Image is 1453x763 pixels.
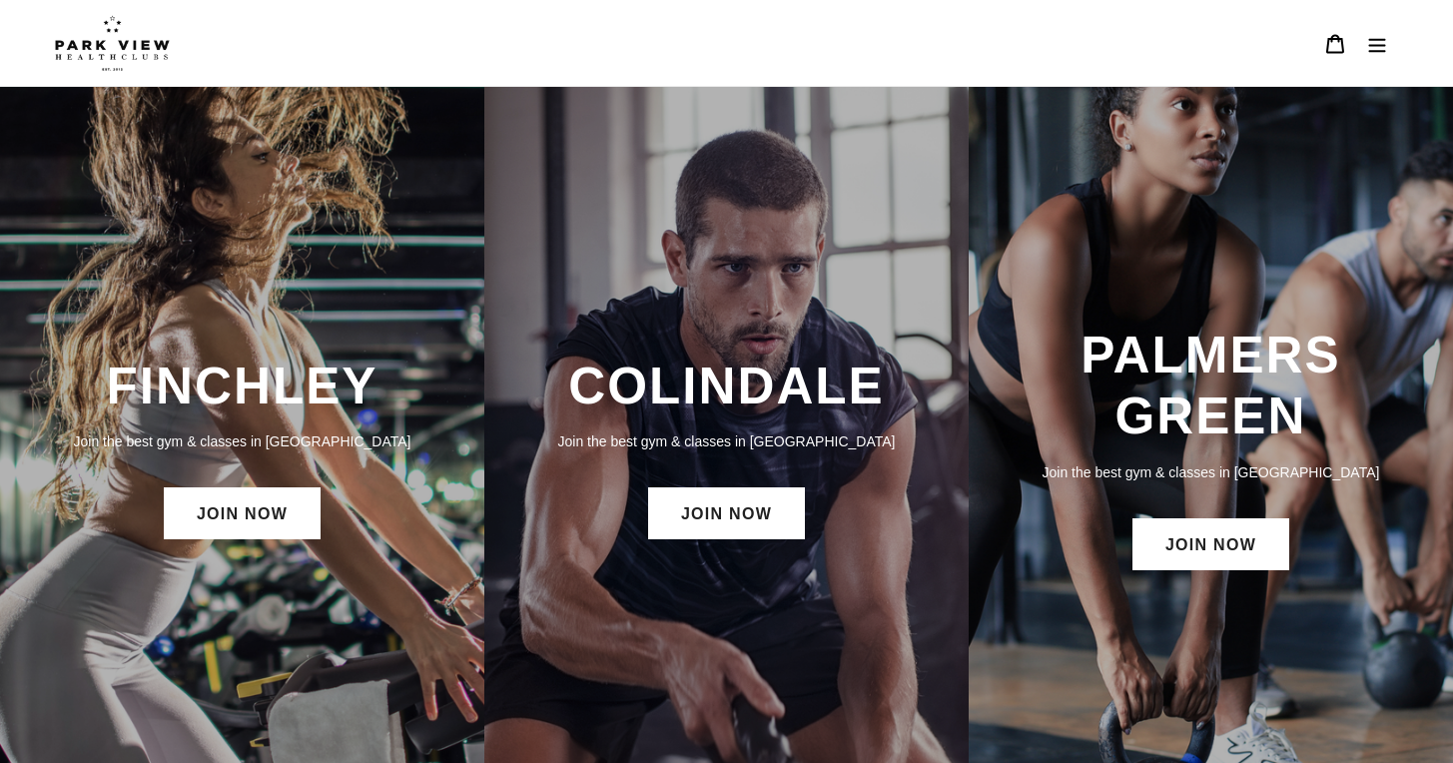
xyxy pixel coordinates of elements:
[989,325,1433,447] h3: PALMERS GREEN
[504,356,949,416] h3: COLINDALE
[989,461,1433,483] p: Join the best gym & classes in [GEOGRAPHIC_DATA]
[648,487,805,539] a: JOIN NOW: Colindale Membership
[1132,518,1289,570] a: JOIN NOW: Palmers Green Membership
[504,430,949,452] p: Join the best gym & classes in [GEOGRAPHIC_DATA]
[20,356,464,416] h3: FINCHLEY
[164,487,321,539] a: JOIN NOW: Finchley Membership
[20,430,464,452] p: Join the best gym & classes in [GEOGRAPHIC_DATA]
[55,15,170,71] img: Park view health clubs is a gym near you.
[1356,22,1398,65] button: Menu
